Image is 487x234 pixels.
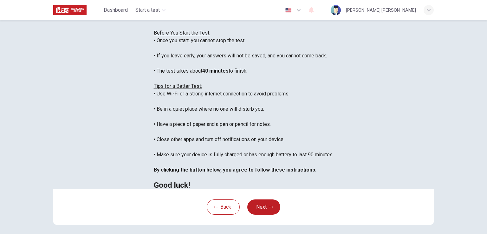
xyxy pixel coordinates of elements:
[154,30,210,36] u: Before You Start the Test:
[284,8,292,13] img: en
[346,6,416,14] div: [PERSON_NAME] [PERSON_NAME]
[53,4,87,16] img: ILAC logo
[53,4,101,16] a: ILAC logo
[207,199,240,215] button: Back
[154,167,316,173] b: By clicking the button below, you agree to follow these instructions.
[133,4,168,16] button: Start a test
[202,68,229,74] b: 40 minutes
[135,6,160,14] span: Start a test
[101,4,130,16] button: Dashboard
[154,83,202,89] u: Tips for a Better Test:
[247,199,280,215] button: Next
[154,14,334,189] div: You are about to start a . • Once you start, you cannot stop the test. • If you leave early, your...
[104,6,128,14] span: Dashboard
[331,5,341,15] img: Profile picture
[154,181,334,189] h2: Good luck!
